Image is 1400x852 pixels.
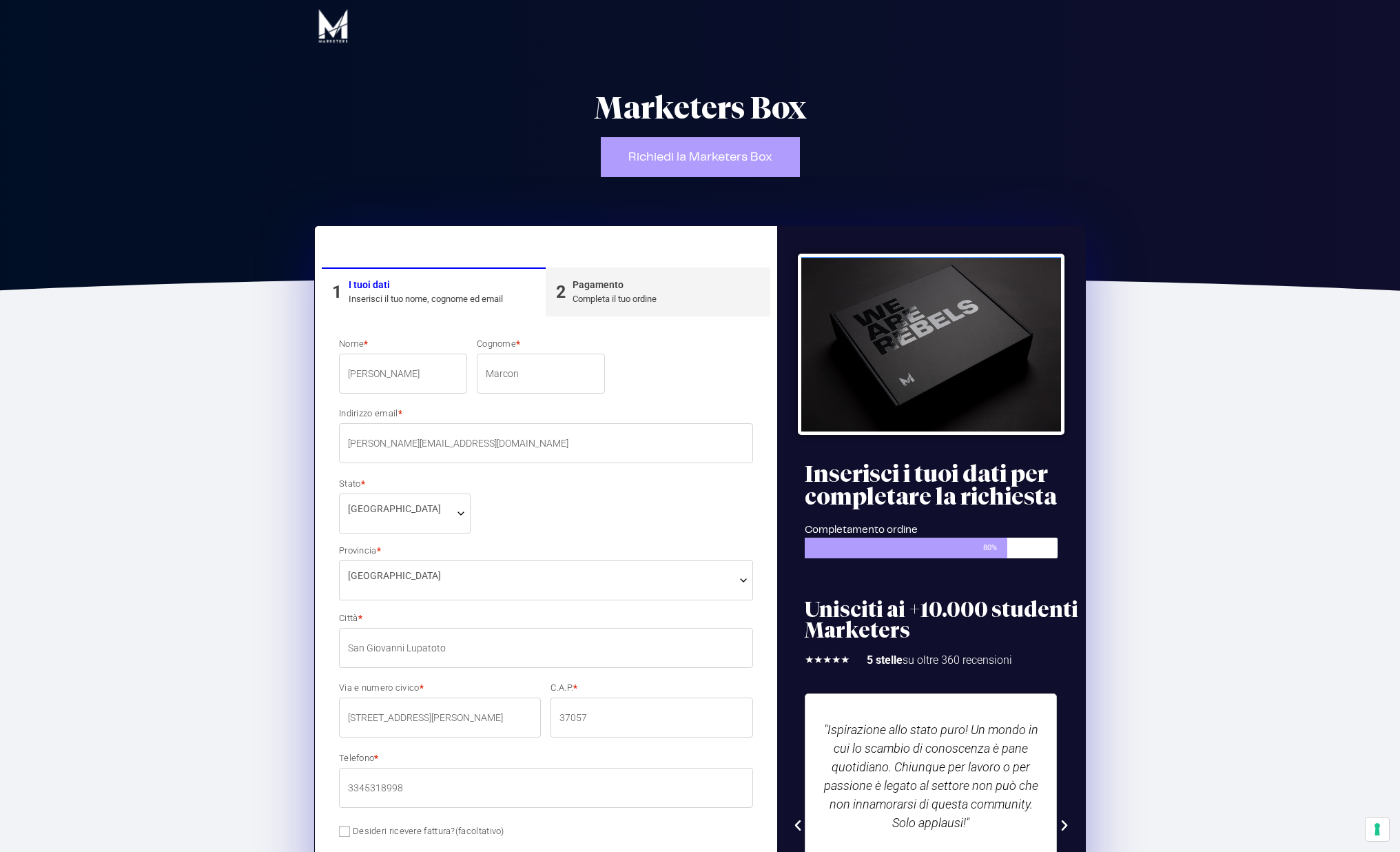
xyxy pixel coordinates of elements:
[339,613,753,622] label: Città
[550,683,752,692] label: C.A.P.
[339,683,541,692] label: Via e numero civico
[805,600,1078,641] h2: Unisciti ai +10.000 studenti Marketers
[819,720,1042,832] p: "Ispirazione allo stato puro! Un mondo in cui lo scambio di conoscenza è pane quotidiano. Chiunqu...
[546,267,770,316] a: 2PagamentoCompleta il tuo ordine
[339,826,504,836] label: Desideri ricevere fattura?
[556,279,566,305] div: 2
[477,339,605,348] label: Cognome
[322,267,546,316] a: 1I tuoi datiInserisci il tuo nome, cognome ed email
[349,278,503,292] div: I tuoi dati
[1058,819,1071,833] div: Next slide
[601,137,800,177] a: Richiedi la Marketers Box
[841,652,850,668] i: ★
[983,538,1007,558] span: 80%
[332,279,342,305] div: 1
[348,569,744,583] span: Verona
[805,652,850,668] div: 5/5
[823,652,832,668] i: ★
[339,546,753,555] label: Provincia
[452,93,948,123] h2: Marketers Box
[791,819,805,833] div: Previous slide
[339,753,753,762] label: Telefono
[573,278,657,292] div: Pagamento
[339,494,471,534] span: Stato
[628,151,772,163] span: Richiedi la Marketers Box
[339,560,753,600] span: Provincia
[339,339,467,348] label: Nome
[805,525,918,535] span: Completamento ordine
[339,409,753,418] label: Indirizzo email
[339,479,471,488] label: Stato
[805,463,1078,508] h2: Inserisci i tuoi dati per completare la richiesta
[349,292,503,306] div: Inserisci il tuo nome, cognome ed email
[573,292,657,306] div: Completa il tuo ordine
[339,826,350,837] input: Desideri ricevere fattura?(facoltativo)
[348,502,462,516] span: Italia
[805,652,814,668] i: ★
[1366,818,1389,841] button: Le tue preferenze relative al consenso per le tecnologie di tracciamento
[455,826,504,836] span: (facoltativo)
[814,652,823,668] i: ★
[832,652,841,668] i: ★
